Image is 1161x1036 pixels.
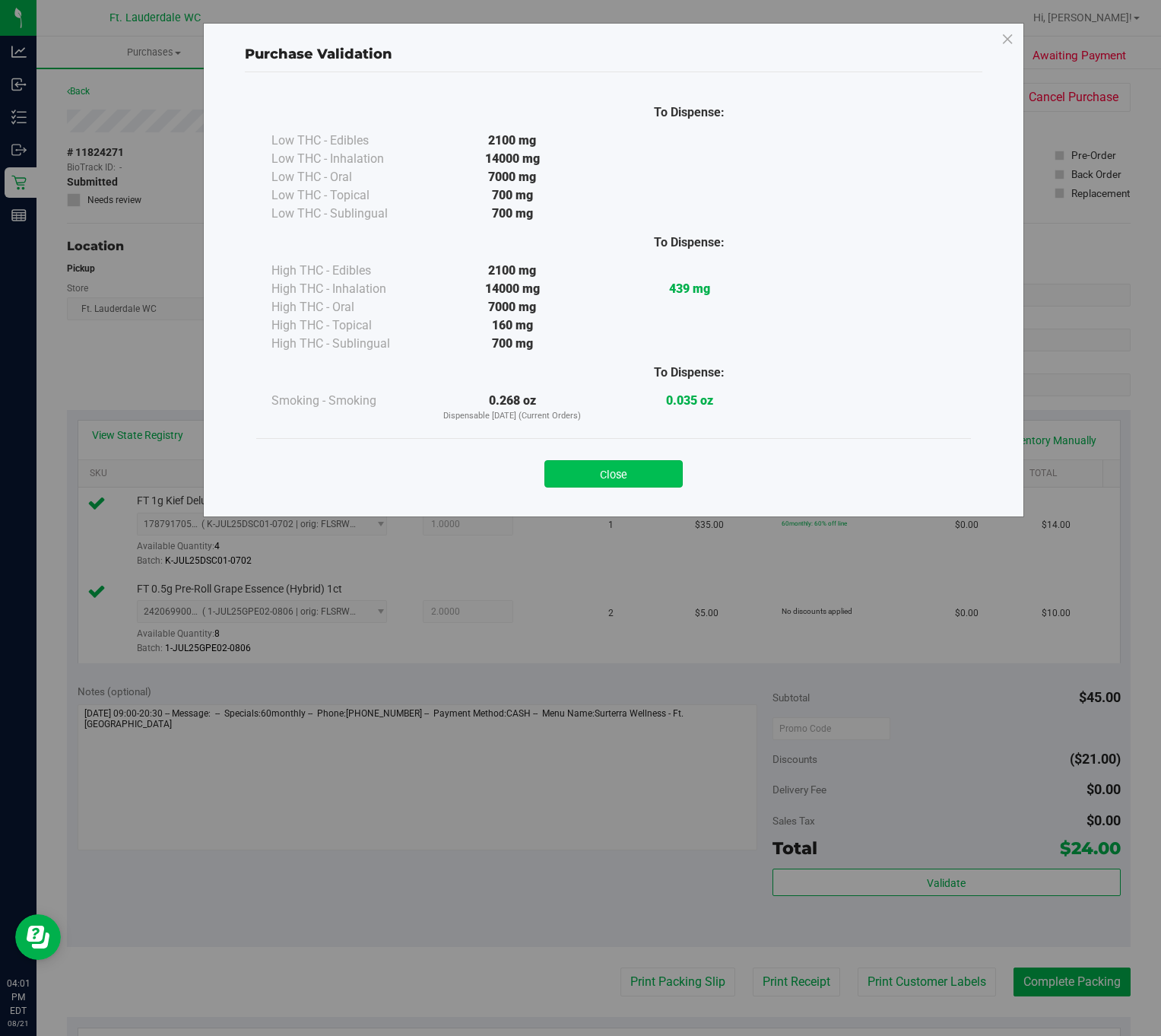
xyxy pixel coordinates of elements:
div: 2100 mg [423,132,601,150]
div: Low THC - Edibles [271,132,423,150]
div: To Dispense: [601,234,778,252]
div: High THC - Inhalation [271,280,423,298]
div: 7000 mg [423,298,601,316]
div: High THC - Edibles [271,262,423,280]
div: 160 mg [423,316,601,335]
div: 700 mg [423,186,601,205]
div: 0.268 oz [423,392,601,423]
button: Close [544,460,683,488]
p: Dispensable [DATE] (Current Orders) [423,410,601,423]
div: Low THC - Oral [271,168,423,186]
div: Low THC - Inhalation [271,150,423,168]
div: To Dispense: [601,103,778,122]
div: 7000 mg [423,168,601,186]
div: 14000 mg [423,150,601,168]
div: High THC - Topical [271,316,423,335]
strong: 439 mg [669,281,710,296]
div: Low THC - Sublingual [271,205,423,223]
div: High THC - Oral [271,298,423,316]
strong: 0.035 oz [666,393,713,408]
div: 700 mg [423,335,601,353]
span: Purchase Validation [245,46,392,62]
div: To Dispense: [601,364,778,382]
div: Low THC - Topical [271,186,423,205]
div: High THC - Sublingual [271,335,423,353]
iframe: Resource center [15,914,61,960]
div: 700 mg [423,205,601,223]
div: 14000 mg [423,280,601,298]
div: 2100 mg [423,262,601,280]
div: Smoking - Smoking [271,392,423,410]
